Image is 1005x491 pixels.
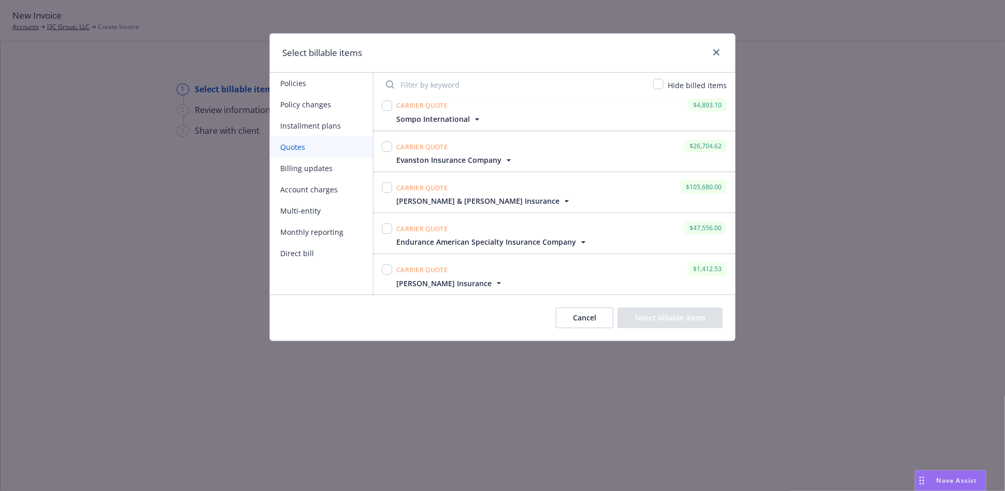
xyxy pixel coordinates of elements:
button: Nova Assist [915,470,986,491]
a: close [710,46,723,59]
input: Filter by keyword [380,74,647,95]
span: Endurance American Specialty Insurance Company [396,236,576,247]
button: Endurance American Specialty Insurance Company [396,236,588,247]
span: Carrier Quote [396,143,448,151]
button: Installment plans [270,115,373,136]
button: [PERSON_NAME] & [PERSON_NAME] Insurance [396,195,572,206]
div: $4,893.10 [688,99,727,111]
div: $1,412.53 [688,262,727,275]
span: Carrier Quote [396,225,448,233]
div: $47,556.00 [684,221,727,234]
span: Carrier Quote [396,184,448,192]
button: Billing updates [270,158,373,179]
button: Direct bill [270,243,373,264]
span: Evanston Insurance Company [396,155,501,165]
button: Cancel [556,307,613,328]
span: [PERSON_NAME] Insurance [396,278,492,289]
button: Quotes [270,136,373,158]
button: Policy changes [270,94,373,115]
div: $105,680.00 [681,180,727,193]
div: Drag to move [915,471,928,490]
button: Account charges [270,179,373,200]
span: [PERSON_NAME] & [PERSON_NAME] Insurance [396,195,559,206]
span: Carrier Quote [396,265,448,274]
h1: Select billable items [282,46,362,60]
span: Carrier Quote [396,101,448,110]
button: [PERSON_NAME] Insurance [396,278,504,289]
button: Multi-entity [270,200,373,221]
span: Nova Assist [937,476,978,485]
button: Policies [270,73,373,94]
div: $26,704.62 [684,139,727,152]
button: Sompo International [396,114,482,124]
span: Hide billed items [668,80,727,90]
span: Sompo International [396,114,470,124]
button: Evanston Insurance Company [396,155,514,165]
button: Monthly reporting [270,221,373,243]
